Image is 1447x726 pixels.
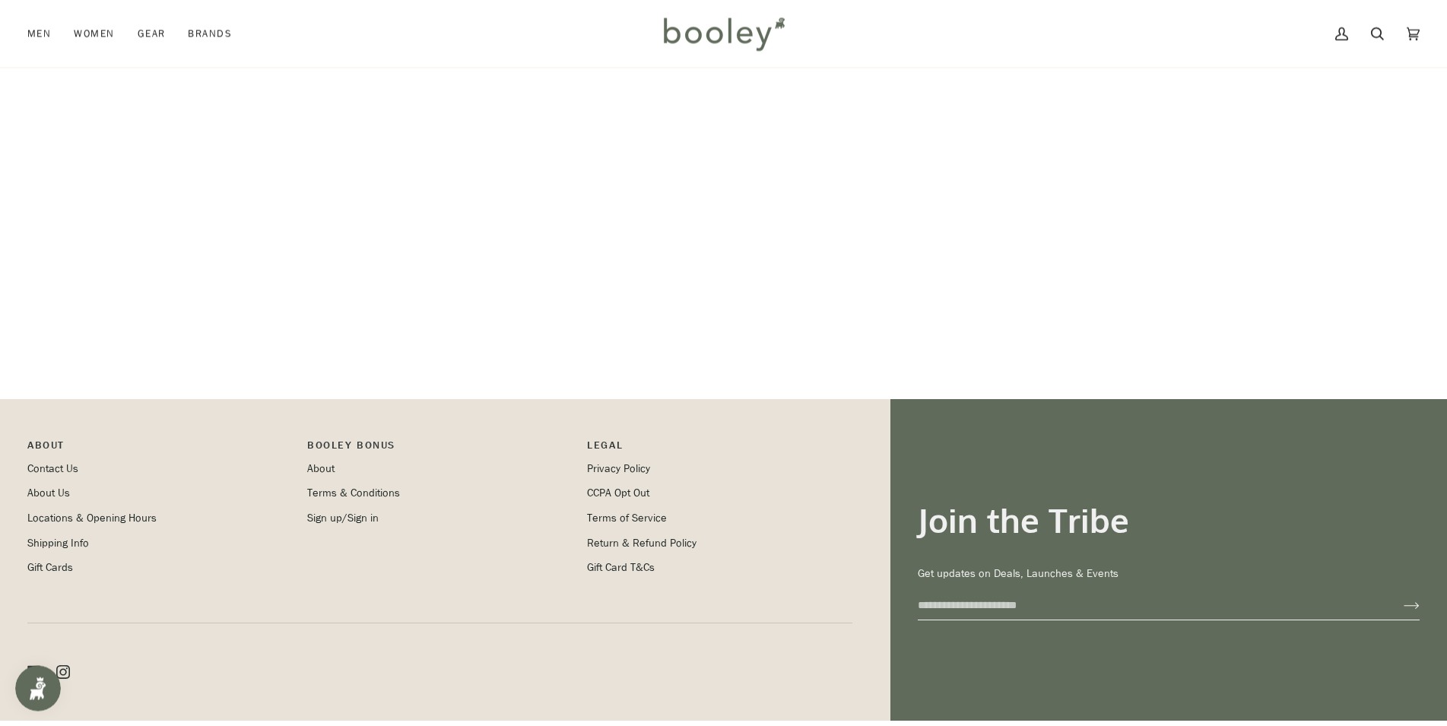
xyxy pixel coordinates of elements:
[587,486,649,500] a: CCPA Opt Out
[918,591,1379,620] input: your-email@example.com
[138,26,166,41] span: Gear
[27,26,51,41] span: Men
[307,511,379,525] a: Sign up/Sign in
[587,560,655,575] a: Gift Card T&Cs
[657,11,790,55] img: Booley
[587,536,697,550] a: Return & Refund Policy
[15,665,61,711] iframe: Button to open loyalty program pop-up
[27,536,89,550] a: Shipping Info
[74,26,114,41] span: Women
[307,486,400,500] a: Terms & Conditions
[188,26,232,41] span: Brands
[27,486,70,500] a: About Us
[918,499,1420,541] h3: Join the Tribe
[307,437,572,461] p: Booley Bonus
[27,437,292,461] p: Pipeline_Footer Main
[307,461,335,476] a: About
[27,560,73,575] a: Gift Cards
[587,461,650,476] a: Privacy Policy
[587,437,852,461] p: Pipeline_Footer Sub
[27,511,157,525] a: Locations & Opening Hours
[587,511,667,525] a: Terms of Service
[27,461,78,476] a: Contact Us
[918,566,1420,582] p: Get updates on Deals, Launches & Events
[1379,593,1420,617] button: Join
